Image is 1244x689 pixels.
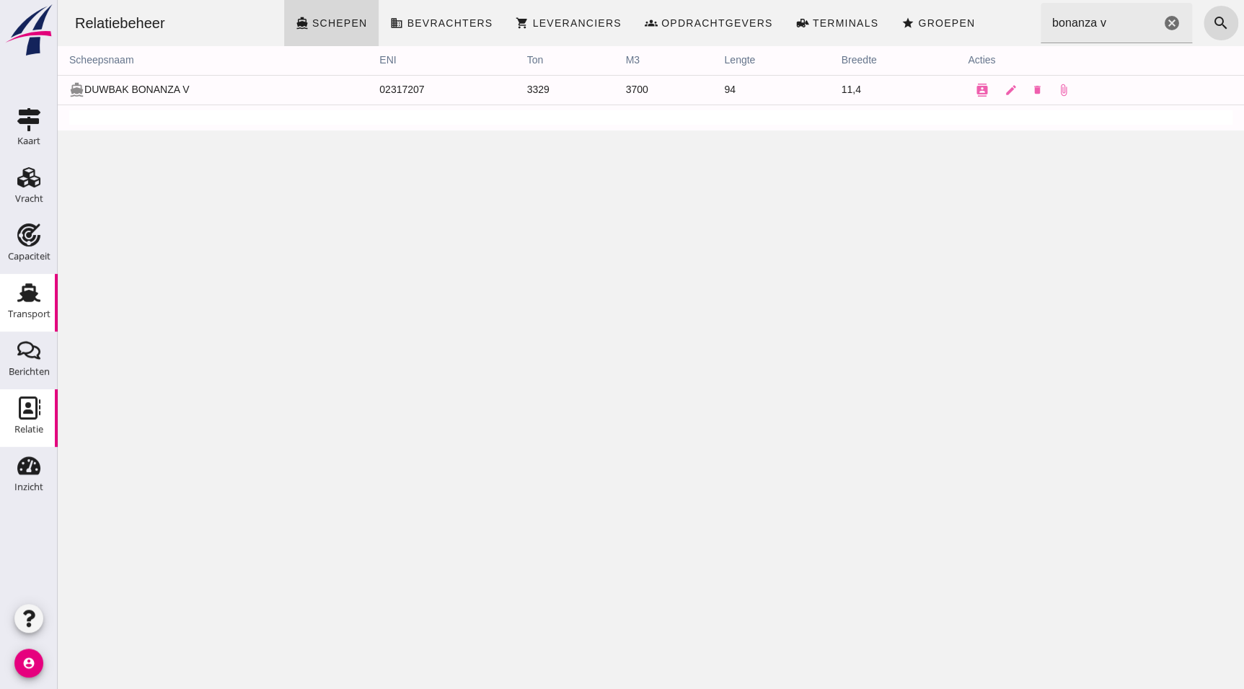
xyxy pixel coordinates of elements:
[738,17,751,30] i: front_loader
[14,649,43,677] i: account_circle
[1106,14,1123,32] i: Wis Zoeken...
[899,46,1186,75] th: acties
[12,82,27,97] i: directions_boat
[603,17,715,29] span: Opdrachtgevers
[458,75,557,105] td: 3329
[310,75,457,105] td: 02317207
[974,84,985,95] i: delete
[15,194,43,203] div: Vracht
[3,4,55,57] img: logo-small.a267ee39.svg
[310,46,457,75] th: ENI
[587,17,600,30] i: groups
[556,46,655,75] th: m3
[14,482,43,492] div: Inzicht
[655,75,772,105] td: 94
[8,309,50,319] div: Transport
[947,84,960,97] i: edit
[348,17,435,29] span: Bevrachters
[754,17,821,29] span: Terminals
[844,17,857,30] i: star
[6,13,119,33] div: Relatiebeheer
[14,424,43,434] div: Relatie
[655,46,772,75] th: lengte
[238,17,251,30] i: directions_boat
[556,75,655,105] td: 3700
[458,46,557,75] th: ton
[458,17,471,30] i: shopping_cart
[1155,14,1172,32] i: search
[999,84,1012,97] i: attach_file
[17,136,40,146] div: Kaart
[9,367,50,376] div: Berichten
[772,46,899,75] th: breedte
[860,17,917,29] span: Groepen
[772,75,899,105] td: 11,4
[8,252,50,261] div: Capaciteit
[918,84,931,97] i: contacts
[254,17,310,29] span: Schepen
[474,17,563,29] span: Leveranciers
[332,17,345,30] i: business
